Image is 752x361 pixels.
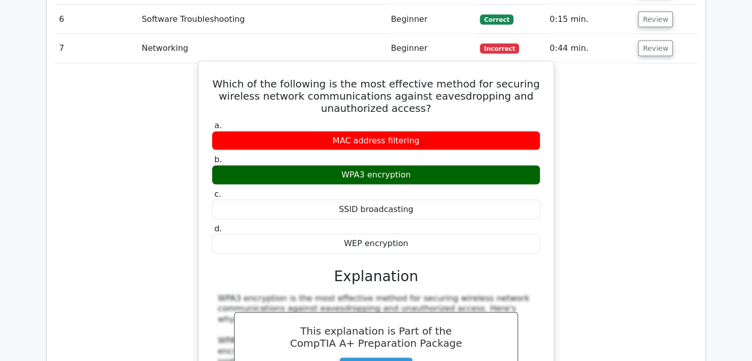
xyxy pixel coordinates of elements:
button: Review [638,41,673,56]
button: Review [638,12,673,27]
div: MAC address filtering [212,131,540,151]
div: SSID broadcasting [212,200,540,220]
td: 0:44 min. [545,34,634,63]
div: WEP encryption [212,234,540,254]
span: Correct [480,15,513,25]
span: Incorrect [480,44,519,54]
td: Beginner [387,34,476,63]
span: d. [214,224,222,233]
h5: Which of the following is the most effective method for securing wireless network communications ... [211,78,541,114]
td: 0:15 min. [545,5,634,34]
h3: Explanation [218,268,534,285]
span: c. [214,189,221,199]
td: 6 [55,5,137,34]
span: a. [214,121,222,130]
td: Networking [137,34,387,63]
div: WPA3 encryption [212,165,540,185]
span: b. [214,155,222,164]
td: 7 [55,34,137,63]
td: Software Troubleshooting [137,5,387,34]
td: Beginner [387,5,476,34]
